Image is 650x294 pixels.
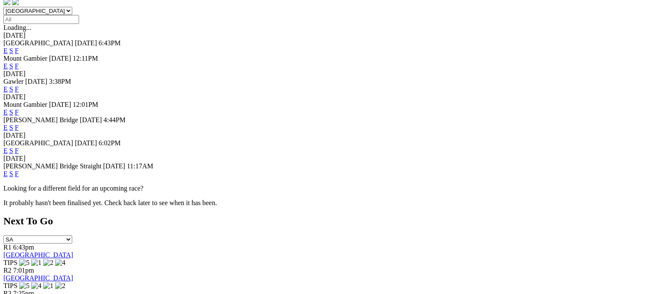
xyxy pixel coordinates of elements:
span: TIPS [3,259,18,266]
span: [DATE] [75,139,97,147]
span: 6:02PM [99,139,121,147]
span: 7:01pm [13,267,34,274]
span: 12:01PM [73,101,98,108]
a: F [15,47,19,54]
input: Select date [3,15,79,24]
div: [DATE] [3,155,647,162]
a: S [9,170,13,177]
a: S [9,109,13,116]
span: R1 [3,244,12,251]
img: 4 [55,259,65,267]
a: F [15,62,19,70]
a: E [3,109,8,116]
partial: It probably hasn't been finalised yet. Check back later to see when it has been. [3,199,217,206]
a: S [9,62,13,70]
span: TIPS [3,282,18,289]
span: Loading... [3,24,31,31]
span: Mount Gambier [3,55,47,62]
div: [DATE] [3,32,647,39]
a: E [3,170,8,177]
span: [DATE] [49,55,71,62]
span: R2 [3,267,12,274]
span: 6:43pm [13,244,34,251]
div: [DATE] [3,93,647,101]
img: 2 [43,259,53,267]
span: 3:38PM [49,78,71,85]
img: 1 [43,282,53,290]
img: 4 [31,282,41,290]
a: S [9,147,13,154]
a: E [3,47,8,54]
a: F [15,85,19,93]
span: Gawler [3,78,24,85]
a: E [3,85,8,93]
div: [DATE] [3,70,647,78]
img: 1 [31,259,41,267]
a: S [9,124,13,131]
p: Looking for a different field for an upcoming race? [3,185,647,192]
a: S [9,85,13,93]
h2: Next To Go [3,215,647,227]
a: F [15,124,19,131]
span: [DATE] [103,162,125,170]
span: 12:11PM [73,55,98,62]
div: [DATE] [3,132,647,139]
span: 11:17AM [127,162,153,170]
img: 2 [55,282,65,290]
span: 4:44PM [103,116,126,123]
a: F [15,109,19,116]
span: [GEOGRAPHIC_DATA] [3,39,73,47]
a: [GEOGRAPHIC_DATA] [3,274,73,282]
img: 5 [19,282,29,290]
span: [DATE] [25,78,47,85]
a: [GEOGRAPHIC_DATA] [3,251,73,259]
span: [DATE] [75,39,97,47]
a: E [3,124,8,131]
a: F [15,147,19,154]
img: 5 [19,259,29,267]
span: [PERSON_NAME] Bridge [3,116,78,123]
a: F [15,170,19,177]
a: E [3,147,8,154]
span: [DATE] [49,101,71,108]
span: 6:43PM [99,39,121,47]
span: [PERSON_NAME] Bridge Straight [3,162,101,170]
span: [DATE] [80,116,102,123]
span: Mount Gambier [3,101,47,108]
a: S [9,47,13,54]
a: E [3,62,8,70]
span: [GEOGRAPHIC_DATA] [3,139,73,147]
